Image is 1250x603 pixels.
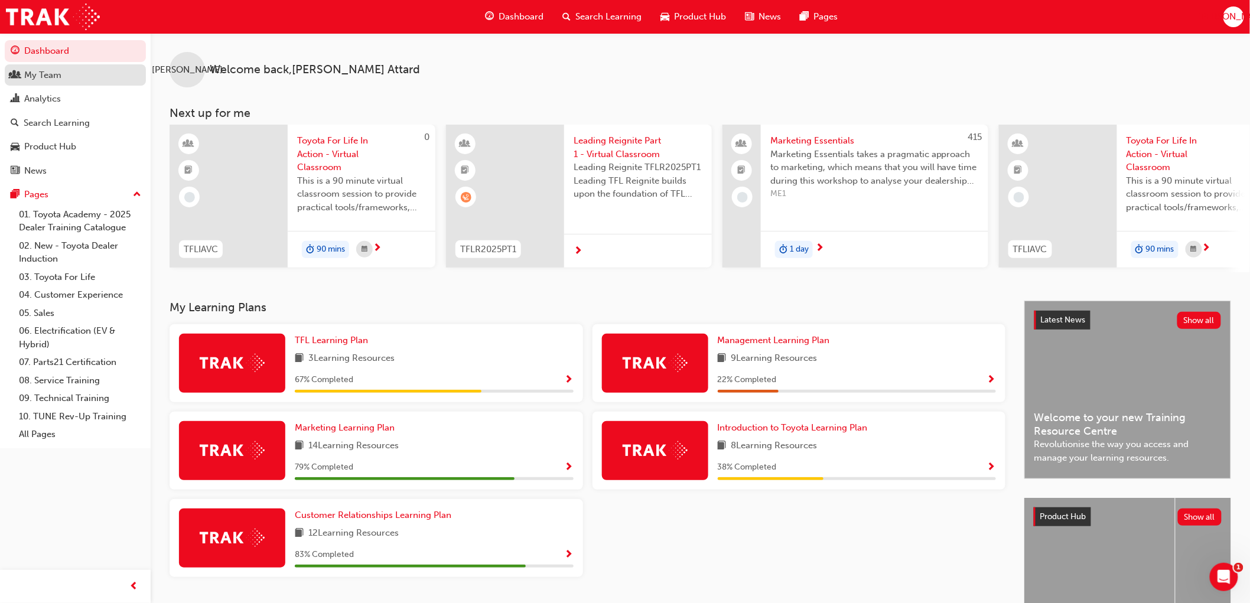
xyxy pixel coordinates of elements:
[731,351,818,366] span: 9 Learning Resources
[1034,311,1221,330] a: Latest NewsShow all
[306,242,314,258] span: duration-icon
[718,422,868,433] span: Introduction to Toyota Learning Plan
[24,188,48,201] div: Pages
[1034,438,1221,464] span: Revolutionise the way you access and manage your learning resources.
[184,243,218,256] span: TFLIAVC
[11,70,19,81] span: people-icon
[460,243,516,256] span: TFLR2025PT1
[1135,242,1144,258] span: duration-icon
[295,548,354,562] span: 83 % Completed
[308,351,395,366] span: 3 Learning Resources
[461,136,470,152] span: learningResourceType_INSTRUCTOR_LED-icon
[722,125,988,268] a: 415Marketing EssentialsMarketing Essentials takes a pragmatic approach to marketing, which means ...
[718,373,777,387] span: 22 % Completed
[565,375,574,386] span: Show Progress
[14,237,146,268] a: 02. New - Toyota Dealer Induction
[718,421,873,435] a: Introduction to Toyota Learning Plan
[6,4,100,30] img: Trak
[24,69,61,82] div: My Team
[652,5,736,29] a: car-iconProduct Hub
[5,88,146,110] a: Analytics
[1191,242,1197,257] span: calendar-icon
[736,5,791,29] a: news-iconNews
[185,163,193,178] span: booktick-icon
[24,164,47,178] div: News
[779,242,787,258] span: duration-icon
[295,422,395,433] span: Marketing Learning Plan
[718,351,727,366] span: book-icon
[424,132,429,142] span: 0
[14,389,146,408] a: 09. Technical Training
[461,163,470,178] span: booktick-icon
[486,9,494,24] span: guage-icon
[1040,511,1086,521] span: Product Hub
[1223,6,1244,27] button: [PERSON_NAME]
[987,462,996,473] span: Show Progress
[814,10,838,24] span: Pages
[1146,243,1174,256] span: 90 mins
[295,334,373,347] a: TFL Learning Plan
[731,439,818,454] span: 8 Learning Resources
[14,304,146,322] a: 05. Sales
[5,136,146,158] a: Product Hub
[297,174,426,214] span: This is a 90 minute virtual classroom session to provide practical tools/frameworks, behaviours a...
[800,9,809,24] span: pages-icon
[987,373,996,387] button: Show Progress
[770,187,979,201] span: ME1
[295,509,456,522] a: Customer Relationships Learning Plan
[476,5,554,29] a: guage-iconDashboard
[461,192,471,203] span: learningRecordVerb_WAITLIST-icon
[791,5,848,29] a: pages-iconPages
[565,550,574,560] span: Show Progress
[11,46,19,57] span: guage-icon
[675,10,727,24] span: Product Hub
[565,373,574,387] button: Show Progress
[295,510,451,520] span: Customer Relationships Learning Plan
[1014,192,1024,203] span: learningRecordVerb_NONE-icon
[295,461,353,474] span: 79 % Completed
[770,134,979,148] span: Marketing Essentials
[1202,243,1211,254] span: next-icon
[1034,507,1222,526] a: Product HubShow all
[1177,312,1222,329] button: Show all
[565,460,574,475] button: Show Progress
[11,118,19,129] span: search-icon
[295,373,353,387] span: 67 % Completed
[565,547,574,562] button: Show Progress
[200,529,265,547] img: Trak
[308,526,399,541] span: 12 Learning Resources
[815,243,824,254] span: next-icon
[297,134,426,174] span: Toyota For Life In Action - Virtual Classroom
[14,425,146,444] a: All Pages
[1014,136,1023,152] span: learningResourceType_INSTRUCTOR_LED-icon
[317,243,345,256] span: 90 mins
[14,206,146,237] a: 01. Toyota Academy - 2025 Dealer Training Catalogue
[790,243,809,256] span: 1 day
[295,421,399,435] a: Marketing Learning Plan
[623,441,688,459] img: Trak
[362,242,367,257] span: calendar-icon
[11,142,19,152] span: car-icon
[576,10,642,24] span: Search Learning
[14,322,146,353] a: 06. Electrification (EV & Hybrid)
[295,526,304,541] span: book-icon
[373,243,382,254] span: next-icon
[499,10,544,24] span: Dashboard
[1014,163,1023,178] span: booktick-icon
[14,286,146,304] a: 04. Customer Experience
[623,354,688,372] img: Trak
[200,354,265,372] img: Trak
[1210,563,1238,591] iframe: Intercom live chat
[718,335,830,345] span: Management Learning Plan
[170,125,435,268] a: 0TFLIAVCToyota For Life In Action - Virtual ClassroomThis is a 90 minute virtual classroom sessio...
[770,148,979,188] span: Marketing Essentials takes a pragmatic approach to marketing, which means that you will have time...
[11,94,19,105] span: chart-icon
[718,461,777,474] span: 38 % Completed
[1013,243,1047,256] span: TFLIAVC
[5,160,146,182] a: News
[746,9,754,24] span: news-icon
[1024,301,1231,479] a: Latest NewsShow allWelcome to your new Training Resource CentreRevolutionise the way you access a...
[184,192,195,203] span: learningRecordVerb_NONE-icon
[11,166,19,177] span: news-icon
